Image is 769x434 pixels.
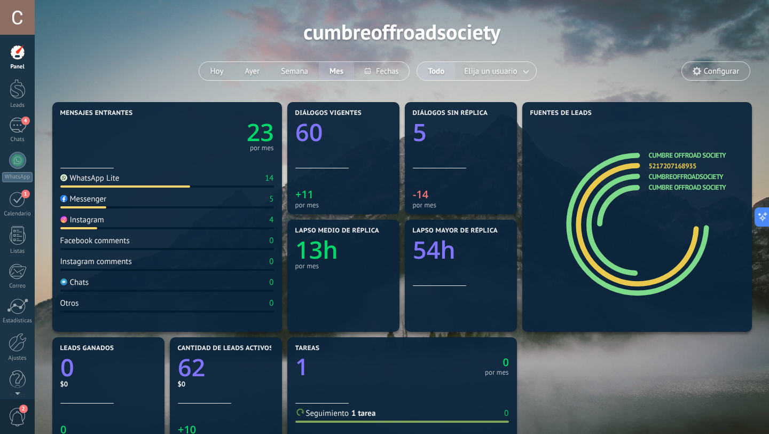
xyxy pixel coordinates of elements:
img: Messenger [60,195,67,202]
div: por mes [250,145,274,151]
a: 0 [60,351,156,384]
text: 5 [413,116,427,149]
div: Panel [2,64,33,71]
span: Configurar [704,67,739,76]
div: 0 [269,298,273,308]
div: Instagram comments [60,257,132,267]
div: Ajustes [2,355,33,362]
div: por mes [405,370,509,375]
div: 14 [265,173,273,183]
div: Calendario [2,211,33,218]
div: Estadísticas [2,317,33,324]
span: 1 [21,190,30,198]
span: Fuentes de leads [530,110,592,117]
span: Seguimiento [306,408,349,418]
a: 5217207168935 [649,161,696,170]
span: Lapso medio de réplica [295,227,380,235]
span: Diálogos vigentes [295,110,362,117]
a: 23 [167,116,274,149]
text: 60 [295,116,323,149]
div: 0 [269,236,273,246]
span: Cantidad de leads activos [178,345,273,352]
button: Semana [270,62,319,80]
text: 0 [60,351,74,384]
text: -14 [413,187,429,201]
span: Leads ganados [60,345,114,352]
a: Seguimiento [295,408,349,418]
button: Mes [319,62,354,80]
text: 23 [246,116,273,149]
div: Otros [60,298,79,308]
div: $0 [178,379,274,389]
text: 0 [503,355,508,369]
div: 0 [269,277,273,288]
button: Ayer [234,62,270,80]
div: Leads [2,102,33,109]
a: 54h [413,234,509,266]
div: WhatsApp [2,172,33,182]
div: 0 [504,408,508,418]
div: 4 [269,215,273,225]
span: Tareas [295,345,320,352]
text: 54h [413,234,456,266]
span: Diálogos sin réplica [413,110,488,117]
button: Fechas [354,62,409,80]
a: 1 tarea [351,408,375,418]
button: Todo [417,62,455,80]
div: por mes [295,262,391,270]
span: Elija un usuario [462,64,519,79]
div: Facebook comments [60,236,130,246]
text: 1 [295,351,309,382]
div: 5 [269,194,273,204]
a: cumbreoffroadsociety [649,172,724,181]
button: Elija un usuario [455,62,536,80]
text: 13h [295,234,338,266]
span: Mensajes entrantes [60,110,133,117]
span: 4 [21,117,30,125]
div: 0 [269,257,273,267]
a: 1 [295,351,399,382]
button: Hoy [199,62,234,80]
div: Listas [2,248,33,255]
a: Cumbre Offroad Society [649,151,726,160]
div: Instagram [60,215,104,225]
img: Instagram [60,216,67,223]
img: WhatsApp Lite [60,174,67,181]
img: Chats [60,278,67,285]
div: Chats [60,277,89,288]
div: $0 [60,379,156,389]
div: WhatsApp Lite [60,173,120,183]
a: 62 [178,351,274,384]
div: por mes [295,201,391,209]
a: Cumbre Offroad Society [649,183,726,192]
text: +11 [295,187,313,201]
div: por mes [413,201,509,209]
span: 2 [19,405,28,413]
div: Correo [2,283,33,290]
span: Lapso mayor de réplica [413,227,498,235]
div: Messenger [60,194,107,204]
div: Chats [2,136,33,143]
text: 62 [178,351,205,384]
